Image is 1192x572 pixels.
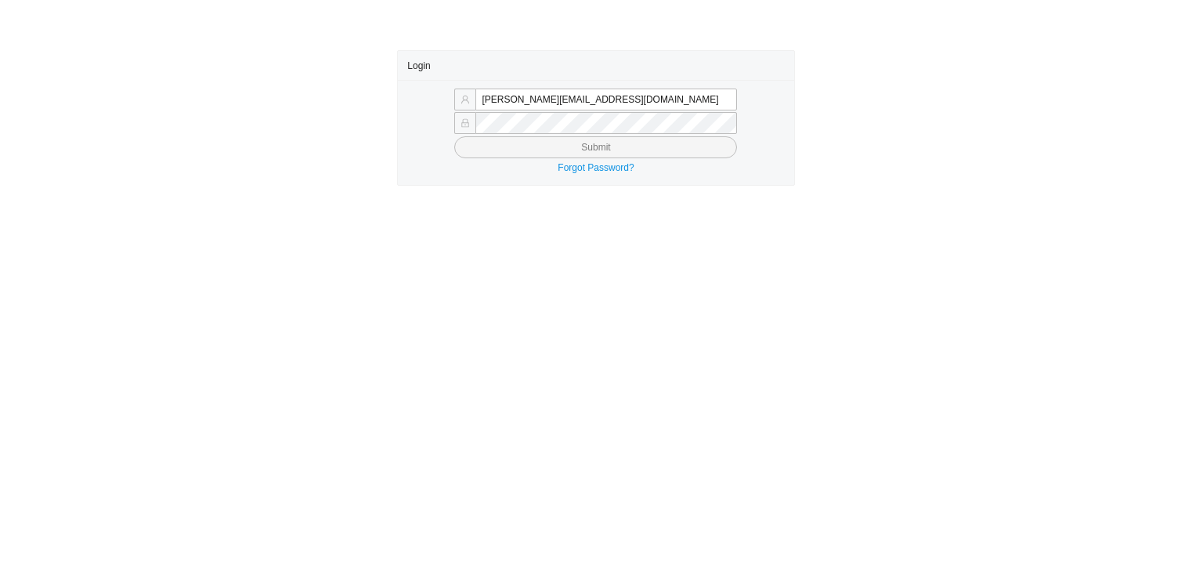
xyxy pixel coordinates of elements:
[558,162,634,173] a: Forgot Password?
[475,89,737,110] input: Email
[454,136,737,158] button: Submit
[461,95,470,104] span: user
[461,118,470,128] span: lock
[407,51,784,80] div: Login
